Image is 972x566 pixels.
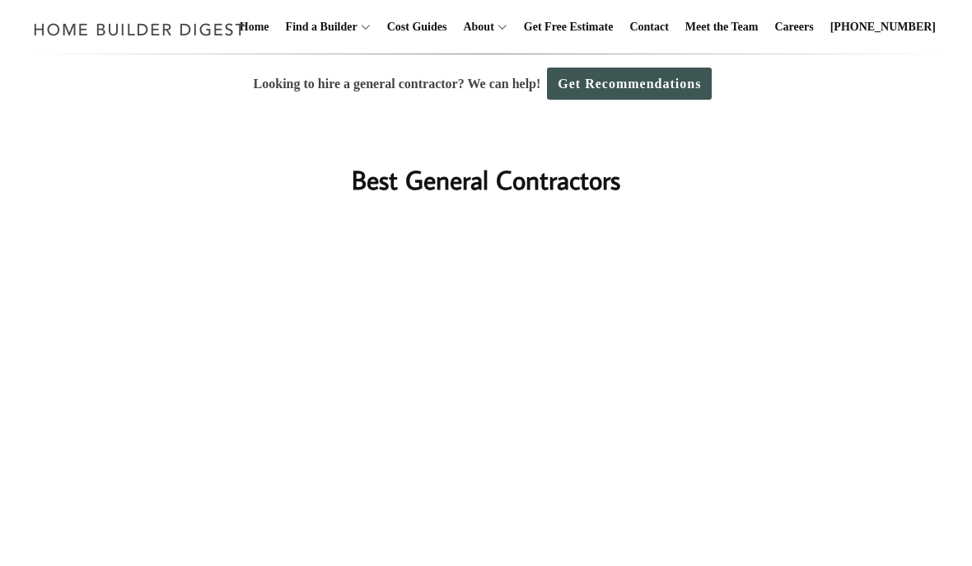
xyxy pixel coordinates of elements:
[26,13,253,45] img: Home Builder Digest
[679,1,765,54] a: Meet the Team
[517,1,620,54] a: Get Free Estimate
[279,1,357,54] a: Find a Builder
[456,1,493,54] a: About
[157,160,815,199] h1: Best General Contractors
[381,1,454,54] a: Cost Guides
[623,1,675,54] a: Contact
[769,1,820,54] a: Careers
[547,68,712,100] a: Get Recommendations
[824,1,942,54] a: [PHONE_NUMBER]
[233,1,276,54] a: Home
